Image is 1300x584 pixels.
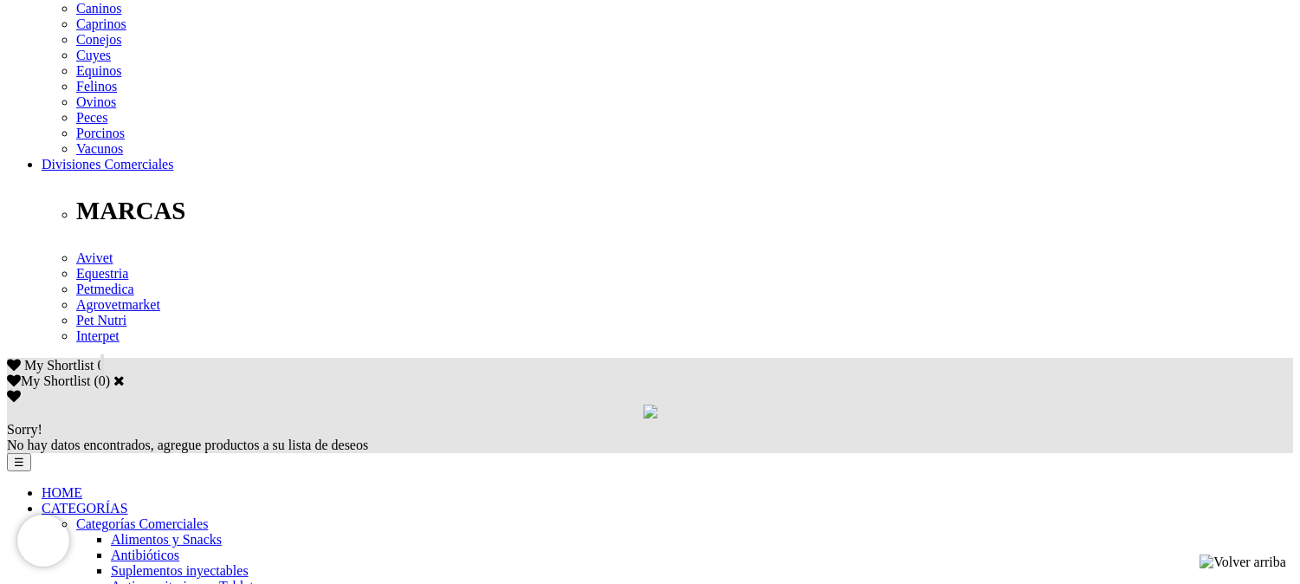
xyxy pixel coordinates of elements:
[7,422,1293,453] div: No hay datos encontrados, agregue productos a su lista de deseos
[76,250,113,265] a: Avivet
[17,515,69,567] iframe: Brevo live chat
[1200,555,1286,570] img: Volver arriba
[76,110,107,125] a: Peces
[76,32,121,47] a: Conejos
[94,373,110,388] span: ( )
[76,297,160,312] a: Agrovetmarket
[97,358,104,373] span: 0
[111,532,222,547] a: Alimentos y Snacks
[113,373,125,387] a: Cerrar
[42,501,128,516] a: CATEGORÍAS
[76,79,117,94] a: Felinos
[76,282,134,296] a: Petmedica
[76,126,125,140] a: Porcinos
[76,328,120,343] a: Interpet
[7,422,42,437] span: Sorry!
[24,358,94,373] span: My Shortlist
[76,94,116,109] a: Ovinos
[111,563,249,578] a: Suplementos inyectables
[111,548,179,562] a: Antibióticos
[76,48,111,62] a: Cuyes
[7,453,31,471] button: ☰
[76,516,208,531] a: Categorías Comerciales
[76,266,128,281] a: Equestria
[99,373,106,388] label: 0
[76,141,123,156] a: Vacunos
[644,405,657,419] img: loading.gif
[42,157,173,172] a: Divisiones Comerciales
[76,1,121,16] a: Caninos
[7,373,90,388] label: My Shortlist
[76,313,126,328] a: Pet Nutri
[76,16,126,31] a: Caprinos
[76,63,121,78] a: Equinos
[76,197,1293,225] p: MARCAS
[42,485,82,500] a: HOME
